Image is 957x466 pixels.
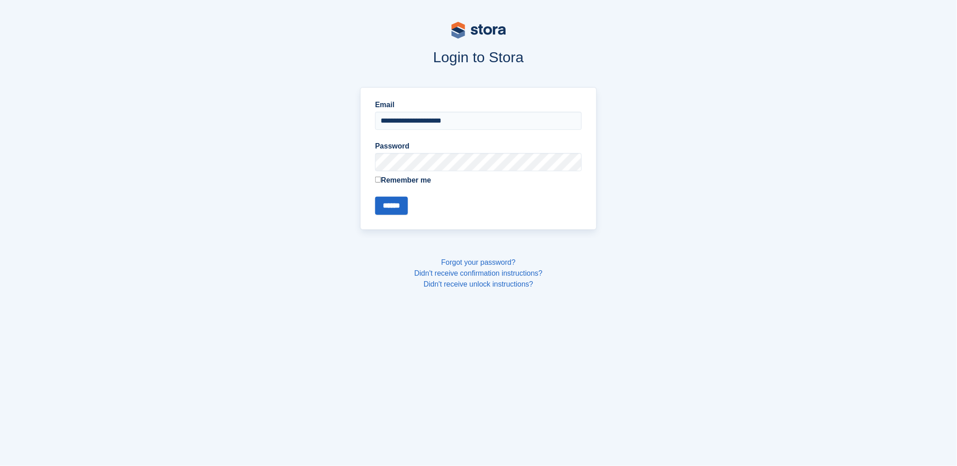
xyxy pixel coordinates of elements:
a: Forgot your password? [441,258,516,266]
img: stora-logo-53a41332b3708ae10de48c4981b4e9114cc0af31d8433b30ea865607fb682f29.svg [451,22,506,39]
label: Password [375,141,582,152]
h1: Login to Stora [187,49,770,65]
a: Didn't receive unlock instructions? [424,280,533,288]
a: Didn't receive confirmation instructions? [414,269,542,277]
input: Remember me [375,177,381,183]
label: Email [375,99,582,110]
label: Remember me [375,175,582,186]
